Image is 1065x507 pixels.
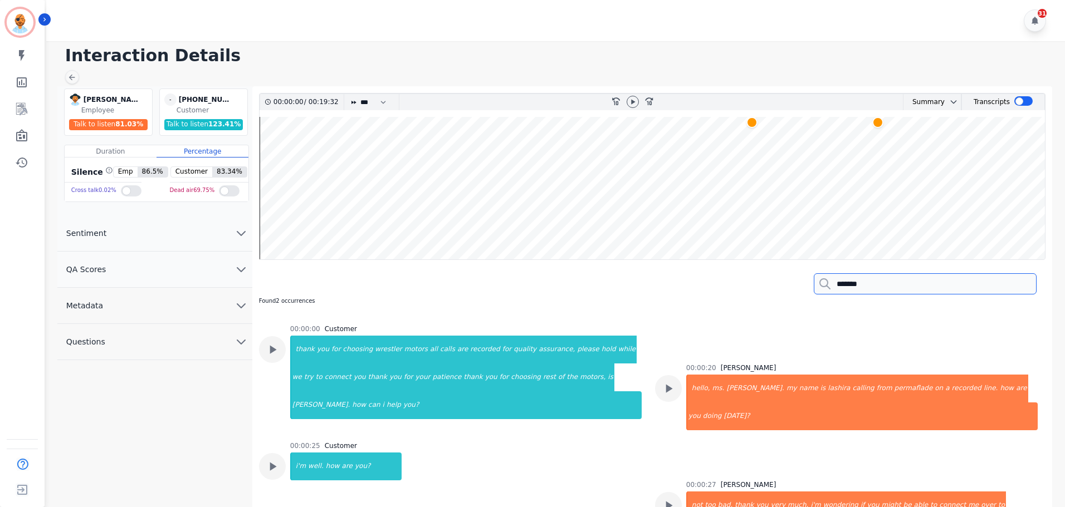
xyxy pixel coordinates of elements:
div: Talk to listen [164,119,243,130]
div: is [819,375,827,402]
div: thank [291,336,316,363]
div: i [382,391,385,419]
div: are [1015,375,1028,402]
div: [PERSON_NAME]. [725,375,785,402]
svg: chevron down [949,97,958,106]
span: 86.5 % [138,167,168,177]
div: please [576,336,600,363]
div: [PERSON_NAME]. [291,391,351,419]
h1: Interaction Details [65,46,1054,66]
svg: chevron down [235,263,248,276]
span: Customer [171,167,212,177]
div: quality [512,336,538,363]
div: Customer [325,441,357,450]
svg: chevron down [235,335,248,348]
div: how [999,375,1015,402]
span: Questions [57,336,114,347]
span: 83.34 % [212,167,247,177]
div: you [353,363,367,391]
div: for [403,363,414,391]
div: choosing [510,363,542,391]
div: [PERSON_NAME] [721,363,776,372]
span: 123.41 % [208,120,241,128]
div: line. [983,375,999,402]
div: you [687,402,702,430]
div: for [501,336,513,363]
button: Metadata chevron down [57,288,252,324]
div: Percentage [157,145,248,157]
button: Sentiment chevron down [57,215,252,252]
div: you [484,363,499,391]
img: Bordered avatar [7,9,33,36]
div: we [291,363,303,391]
div: / [273,94,341,110]
div: you? [354,452,402,480]
div: for [330,336,342,363]
div: my [785,375,798,402]
div: 00:00:20 [686,363,716,372]
div: Employee [81,106,150,115]
div: ms. [711,375,726,402]
div: i'm [291,452,307,480]
div: well. [307,452,325,480]
div: Transcripts [974,94,1010,110]
div: help [385,391,402,419]
div: Found 2 occurrences [259,278,315,324]
div: is [607,363,614,391]
div: recorded [469,336,501,363]
svg: chevron down [235,227,248,240]
div: you [316,336,330,363]
span: Metadata [57,300,112,311]
div: motors [403,336,429,363]
div: Talk to listen [69,119,148,130]
div: Summary [903,94,945,110]
div: recorded [951,375,983,402]
div: are [341,452,354,480]
div: name [798,375,819,402]
div: on [934,375,944,402]
span: Emp [114,167,138,177]
span: - [164,93,177,106]
div: Customer [325,324,357,333]
div: patience [431,363,462,391]
div: thank [367,363,388,391]
div: of [557,363,566,391]
div: all [429,336,439,363]
div: Cross talk 0.02 % [71,183,116,199]
div: [PERSON_NAME] [721,480,776,489]
div: 00:00:27 [686,480,716,489]
span: Sentiment [57,228,115,239]
div: 00:00:00 [273,94,304,110]
div: [DATE]? [722,402,1037,430]
div: motors, [579,363,607,391]
div: [PERSON_NAME] [84,93,139,106]
div: assurance, [538,336,576,363]
button: QA Scores chevron down [57,252,252,288]
div: rest [542,363,557,391]
div: calling [851,375,875,402]
div: Dead air 69.75 % [170,183,215,199]
button: Questions chevron down [57,324,252,360]
div: calls [439,336,456,363]
div: how [325,452,341,480]
div: Silence [69,166,113,178]
div: 00:00:25 [290,441,320,450]
div: the [566,363,579,391]
div: thank [462,363,483,391]
div: 00:00:00 [290,324,320,333]
div: 31 [1038,9,1047,18]
div: try [303,363,315,391]
div: wrestler [374,336,403,363]
div: Duration [65,145,157,157]
div: connect [324,363,353,391]
div: to [315,363,324,391]
div: for [499,363,510,391]
div: while [617,336,637,363]
div: hold [600,336,617,363]
div: are [456,336,469,363]
svg: chevron down [235,299,248,312]
div: your [414,363,431,391]
div: choosing [342,336,374,363]
div: how [351,391,367,419]
div: doing [702,402,723,430]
